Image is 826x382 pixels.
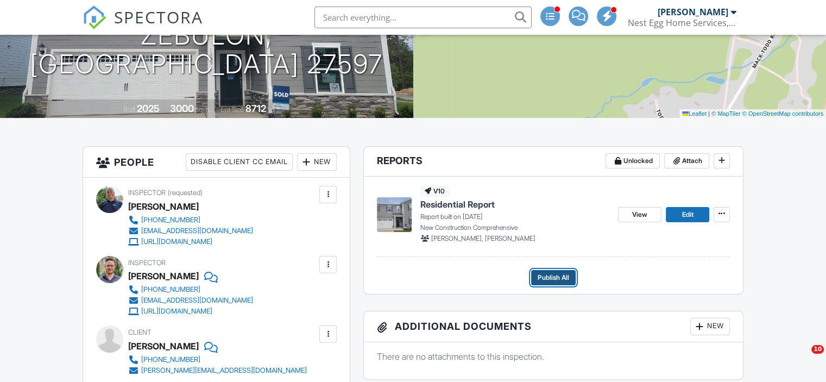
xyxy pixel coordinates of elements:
[377,350,730,362] p: There are no attachments to this inspection.
[364,311,743,342] h3: Additional Documents
[186,153,293,171] div: Disable Client CC Email
[245,103,266,114] div: 8712
[128,284,253,295] a: [PHONE_NUMBER]
[128,295,253,306] a: [EMAIL_ADDRESS][DOMAIN_NAME]
[297,153,337,171] div: New
[128,354,307,365] a: [PHONE_NUMBER]
[114,5,203,28] span: SPECTORA
[196,105,211,114] span: sq. ft.
[141,227,253,235] div: [EMAIL_ADDRESS][DOMAIN_NAME]
[141,237,212,246] div: [URL][DOMAIN_NAME]
[128,306,253,317] a: [URL][DOMAIN_NAME]
[141,216,200,224] div: [PHONE_NUMBER]
[128,328,152,336] span: Client
[742,110,823,117] a: © OpenStreetMap contributors
[128,268,199,284] div: [PERSON_NAME]
[128,189,166,197] span: Inspector
[682,110,707,117] a: Leaflet
[711,110,741,117] a: © MapTiler
[128,236,253,247] a: [URL][DOMAIN_NAME]
[141,285,200,294] div: [PHONE_NUMBER]
[128,259,166,267] span: Inspector
[128,198,199,215] div: [PERSON_NAME]
[314,7,532,28] input: Search everything...
[128,226,253,236] a: [EMAIL_ADDRESS][DOMAIN_NAME]
[811,345,824,354] span: 10
[628,17,736,28] div: Nest Egg Home Services, LLC
[128,365,307,376] a: [PERSON_NAME][EMAIL_ADDRESS][DOMAIN_NAME]
[137,103,160,114] div: 2025
[83,5,106,29] img: The Best Home Inspection Software - Spectora
[268,105,281,114] span: sq.ft.
[83,15,203,37] a: SPECTORA
[170,103,194,114] div: 3000
[83,147,350,178] h3: People
[128,215,253,226] a: [PHONE_NUMBER]
[690,318,730,335] div: New
[141,355,200,364] div: [PHONE_NUMBER]
[128,338,199,354] div: [PERSON_NAME]
[789,345,815,371] iframe: Intercom live chat
[168,189,203,197] span: (requested)
[658,7,728,17] div: [PERSON_NAME]
[123,105,135,114] span: Built
[708,110,710,117] span: |
[141,307,212,316] div: [URL][DOMAIN_NAME]
[221,105,244,114] span: Lot Size
[141,366,307,375] div: [PERSON_NAME][EMAIL_ADDRESS][DOMAIN_NAME]
[141,296,253,305] div: [EMAIL_ADDRESS][DOMAIN_NAME]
